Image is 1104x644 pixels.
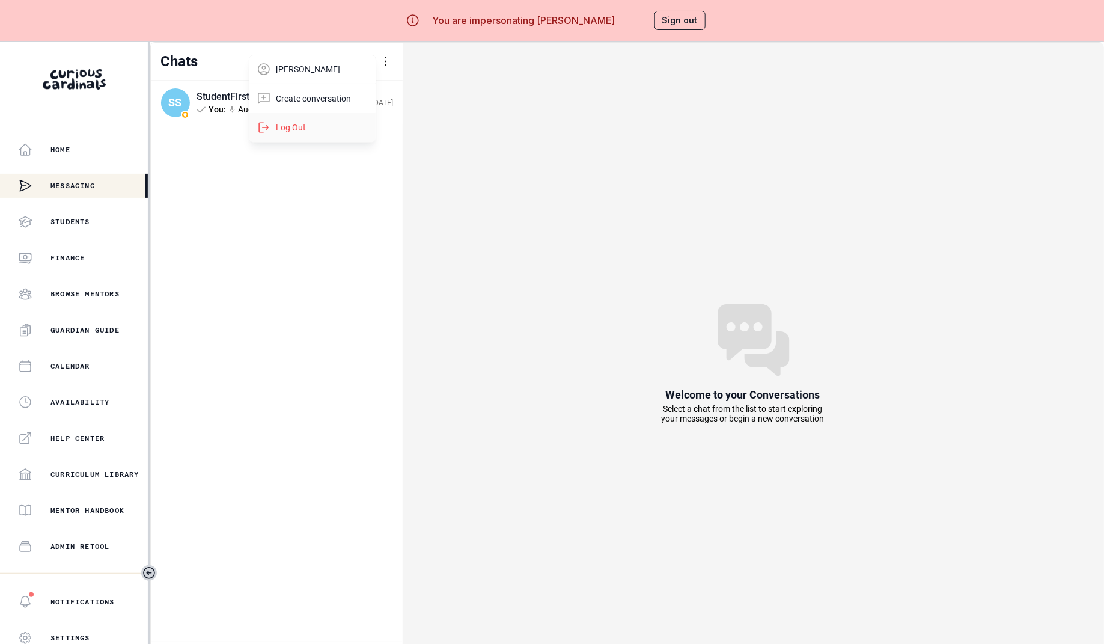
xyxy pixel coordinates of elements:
[50,470,139,479] p: Curriculum Library
[654,11,706,30] button: Sign out
[249,113,376,142] div: Log Out
[665,388,820,402] div: Welcome to your Conversations
[50,397,109,407] p: Availability
[50,217,90,227] p: Students
[659,388,827,424] div: Select a chat from the list to start exploring your messages or begin a new conversation
[50,597,115,607] p: Notifications
[50,145,70,155] p: Home
[249,55,376,84] div: Daniel Oh
[168,96,183,110] span: SS
[50,542,109,551] p: Admin Retool
[432,13,615,28] p: You are impersonating [PERSON_NAME]
[50,361,90,371] p: Calendar
[197,91,372,102] div: StudentFirstName StudentLastName's Essay Writing tutoring
[276,64,340,75] label: [PERSON_NAME]
[43,69,106,90] img: Curious Cardinals Logo
[50,325,120,335] p: Guardian Guide
[50,633,90,643] p: Settings
[372,99,393,107] div: [DATE]
[160,53,198,70] div: Chats
[238,105,372,115] div: Audio
[209,105,226,115] span: You :
[249,84,376,113] div: Create conversation
[50,434,105,443] p: Help Center
[50,181,95,191] p: Messaging
[50,506,124,515] p: Mentor Handbook
[50,253,85,263] p: Finance
[141,565,157,581] button: Toggle sidebar
[50,289,120,299] p: Browse Mentors
[276,94,351,104] label: Create conversation
[276,123,306,133] label: Log Out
